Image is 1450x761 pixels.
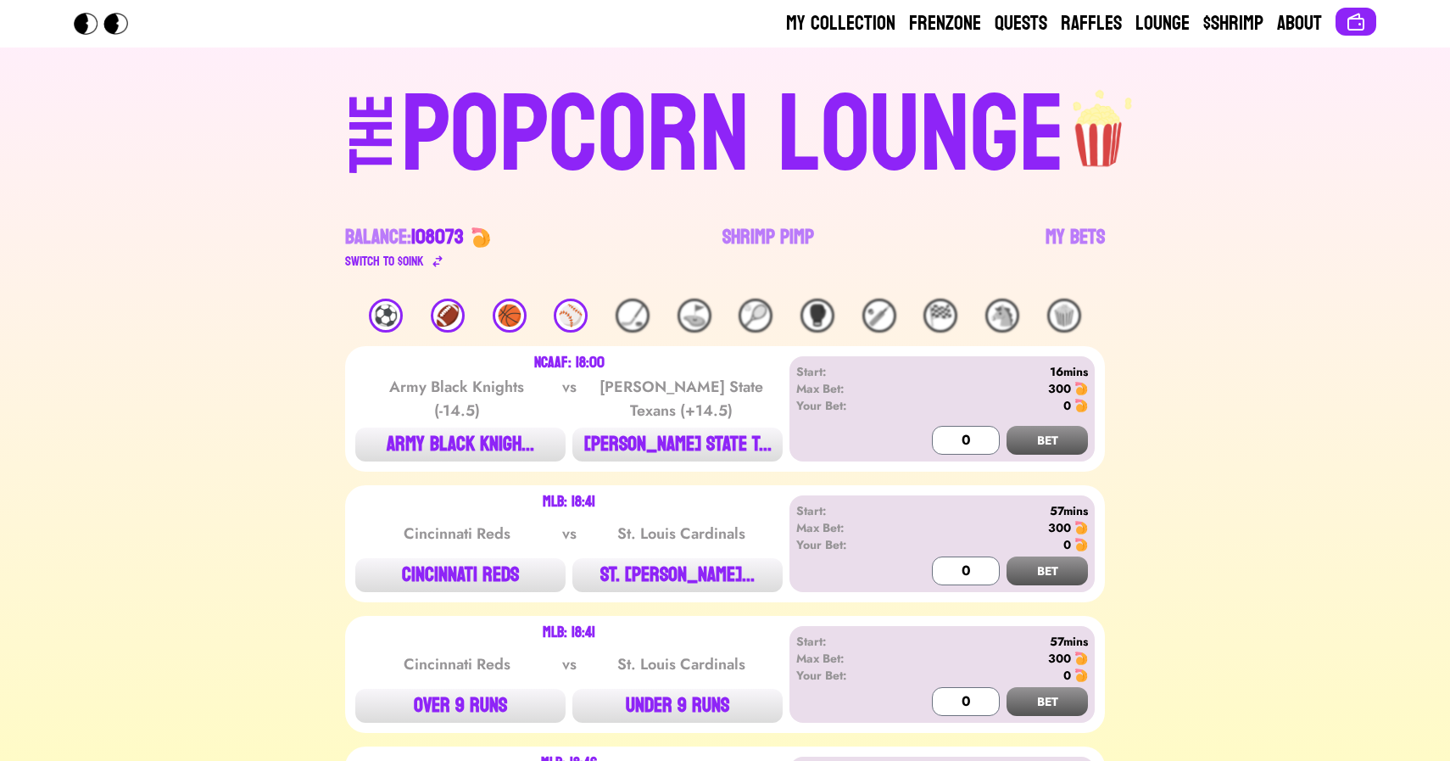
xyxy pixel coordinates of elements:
[493,299,527,333] div: 🏀
[995,10,1047,37] a: Quests
[1061,10,1122,37] a: Raffles
[796,502,894,519] div: Start:
[342,94,403,207] div: THE
[411,219,464,255] span: 108073
[796,519,894,536] div: Max Bet:
[1074,521,1088,534] img: 🍤
[355,558,566,592] button: CINCINNATI REDS
[355,428,566,462] button: ARMY BLACK KNIGH...
[796,650,894,667] div: Max Bet:
[595,375,767,422] div: [PERSON_NAME] State Texans (+14.5)
[1074,399,1088,412] img: 🍤
[894,633,1088,650] div: 57mins
[894,502,1088,519] div: 57mins
[543,495,595,509] div: MLB: 18:41
[534,356,605,370] div: NCAAF: 18:00
[909,10,981,37] a: Frenzone
[796,633,894,650] div: Start:
[796,380,894,397] div: Max Bet:
[894,363,1088,380] div: 16mins
[371,652,543,676] div: Cincinnati Reds
[678,299,711,333] div: ⛳️
[74,13,142,35] img: Popcorn
[431,299,465,333] div: 🏈
[1074,538,1088,551] img: 🍤
[1074,652,1088,665] img: 🍤
[401,81,1065,190] div: POPCORN LOUNGE
[1346,12,1366,32] img: Connect wallet
[796,363,894,380] div: Start:
[786,10,895,37] a: My Collection
[1048,380,1071,397] div: 300
[203,75,1247,190] a: THEPOPCORN LOUNGEpopcorn
[739,299,772,333] div: 🎾
[572,558,783,592] button: ST. [PERSON_NAME]...
[1074,382,1088,395] img: 🍤
[1063,667,1071,684] div: 0
[722,224,814,271] a: Shrimp Pimp
[1047,299,1081,333] div: 🍿
[559,375,580,422] div: vs
[1063,536,1071,553] div: 0
[572,428,783,462] button: [PERSON_NAME] STATE T...
[559,522,580,546] div: vs
[1007,557,1088,585] button: BET
[559,652,580,676] div: vs
[616,299,650,333] div: 🏒
[595,652,767,676] div: St. Louis Cardinals
[371,375,543,422] div: Army Black Knights (-14.5)
[800,299,834,333] div: 🥊
[796,667,894,684] div: Your Bet:
[355,689,566,723] button: OVER 9 RUNS
[471,227,491,248] img: 🍤
[1203,10,1263,37] a: $Shrimp
[595,522,767,546] div: St. Louis Cardinals
[796,536,894,553] div: Your Bet:
[543,626,595,640] div: MLB: 18:41
[1063,397,1071,414] div: 0
[1007,687,1088,716] button: BET
[1277,10,1322,37] a: About
[572,689,783,723] button: UNDER 9 RUNS
[1074,669,1088,682] img: 🍤
[1007,426,1088,455] button: BET
[554,299,588,333] div: ⚾️
[369,299,403,333] div: ⚽️
[985,299,1019,333] div: 🐴
[345,251,424,271] div: Switch to $ OINK
[345,224,464,251] div: Balance:
[1048,650,1071,667] div: 300
[1048,519,1071,536] div: 300
[371,522,543,546] div: Cincinnati Reds
[923,299,957,333] div: 🏁
[1065,75,1135,170] img: popcorn
[796,397,894,414] div: Your Bet:
[862,299,896,333] div: 🏏
[1135,10,1190,37] a: Lounge
[1046,224,1105,271] a: My Bets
